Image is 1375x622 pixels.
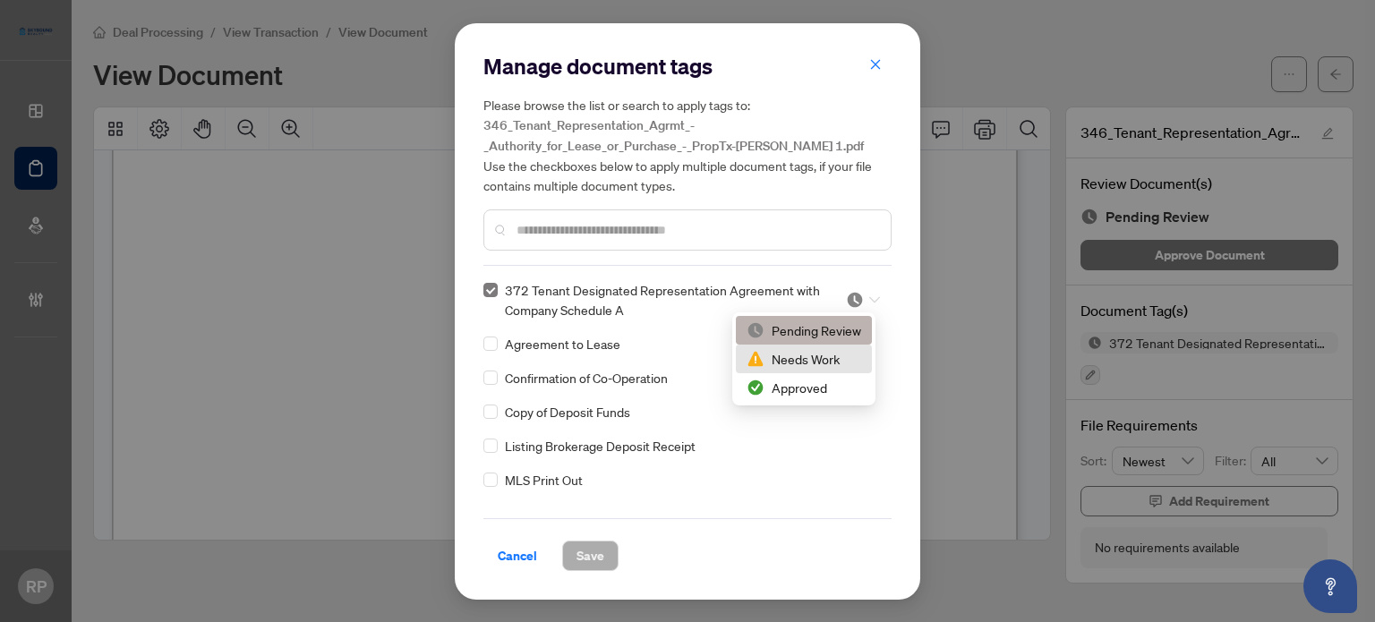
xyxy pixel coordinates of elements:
div: Approved [736,373,872,402]
h5: Please browse the list or search to apply tags to: Use the checkboxes below to apply multiple doc... [483,95,892,195]
span: Listing Brokerage Deposit Receipt [505,436,696,456]
h2: Manage document tags [483,52,892,81]
button: Open asap [1303,559,1357,613]
span: 346_Tenant_Representation_Agrmt_-_Authority_for_Lease_or_Purchase_-_PropTx-[PERSON_NAME] 1.pdf [483,117,864,154]
button: Cancel [483,541,551,571]
span: Agreement to Lease [505,334,620,354]
img: status [846,291,864,309]
span: MLS Print Out [505,470,583,490]
span: 372 Tenant Designated Representation Agreement with Company Schedule A [505,280,824,320]
div: Needs Work [736,345,872,373]
span: close [869,58,882,71]
div: Approved [747,378,861,397]
div: Pending Review [736,316,872,345]
span: Confirmation of Co-Operation [505,368,668,388]
button: Save [562,541,619,571]
span: Copy of Deposit Funds [505,402,630,422]
div: Pending Review [747,320,861,340]
img: status [747,379,764,396]
span: Pending Review [846,291,880,309]
img: status [747,321,764,339]
div: Needs Work [747,349,861,369]
span: Cancel [498,541,537,570]
img: status [747,350,764,368]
